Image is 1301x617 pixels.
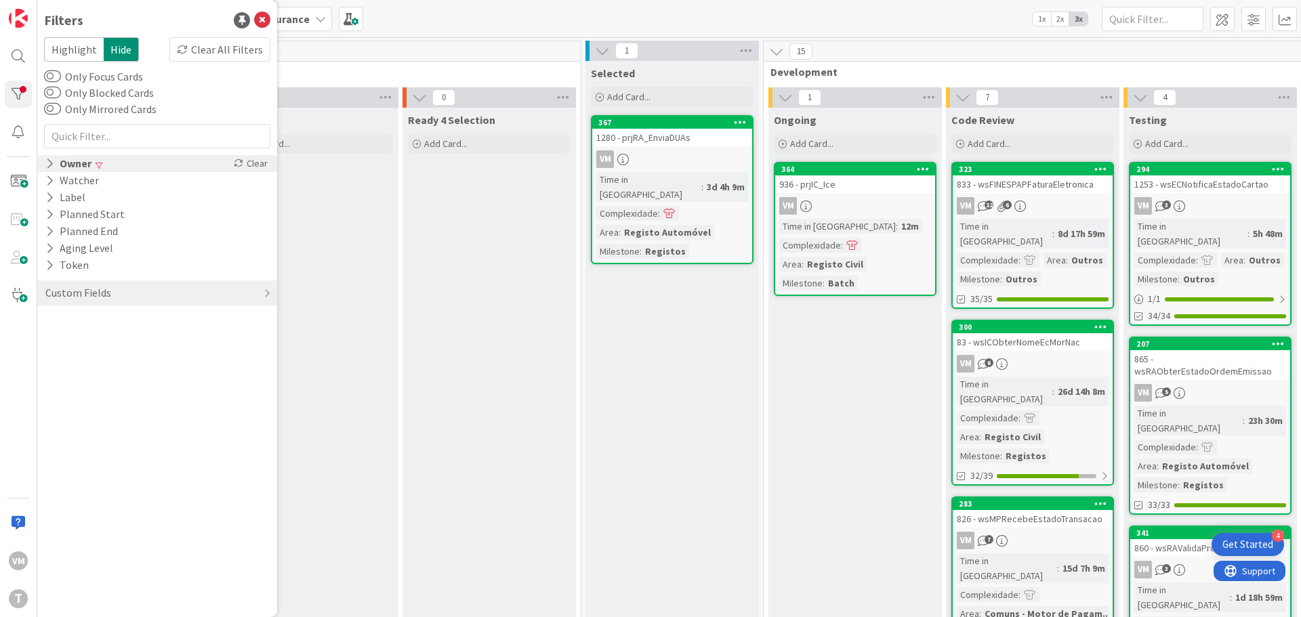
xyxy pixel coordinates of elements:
[1066,253,1068,268] span: :
[957,377,1052,406] div: Time in [GEOGRAPHIC_DATA]
[798,89,821,106] span: 1
[658,206,660,221] span: :
[957,410,1018,425] div: Complexidade
[774,162,936,296] a: 364936 - prjIC_IceVMTime in [GEOGRAPHIC_DATA]:12mComplexidade:Area:Registo CivilMilestone:Batch
[953,321,1113,351] div: 30083 - wsICObterNomeEcMorNac
[953,510,1113,528] div: 826 - wsMPRecebeEstadoTransacao
[1232,590,1286,605] div: 1d 18h 59m
[1130,539,1290,557] div: 860 - wsRAValidaProprietario
[1134,384,1152,402] div: VM
[1148,292,1161,306] span: 1 / 1
[703,179,748,194] div: 3d 4h 9m
[968,137,1011,150] span: Add Card...
[957,553,1057,583] div: Time in [GEOGRAPHIC_DATA]
[823,276,825,291] span: :
[1018,253,1020,268] span: :
[104,37,139,62] span: Hide
[1002,272,1041,286] div: Outros
[1134,406,1243,435] div: Time in [GEOGRAPHIC_DATA]
[1148,498,1170,512] span: 33/33
[779,257,802,272] div: Area
[1243,253,1245,268] span: :
[701,179,703,194] span: :
[1196,253,1198,268] span: :
[957,429,979,444] div: Area
[1134,219,1247,249] div: Time in [GEOGRAPHIC_DATA]
[774,113,817,127] span: Ongoing
[1212,533,1284,556] div: Open Get Started checklist, remaining modules: 4
[1000,448,1002,463] span: :
[44,155,93,172] div: Owner
[1033,12,1051,26] span: 1x
[951,162,1114,309] a: 323833 - wsFINESPAPFaturaEletronicaVMTime in [GEOGRAPHIC_DATA]:8d 17h 59mComplexidade:Area:Outros...
[28,2,62,18] span: Support
[592,150,752,168] div: VM
[408,113,495,127] span: Ready 4 Selection
[1130,527,1290,557] div: 341860 - wsRAValidaProprietario
[841,238,843,253] span: :
[985,200,993,209] span: 12
[957,219,1052,249] div: Time in [GEOGRAPHIC_DATA]
[596,150,614,168] div: VM
[802,257,804,272] span: :
[591,66,635,80] span: Selected
[44,101,157,117] label: Only Mirrored Cards
[775,163,935,175] div: 364
[1102,7,1203,31] input: Quick Filter...
[44,284,112,301] div: Custom Fields
[592,129,752,146] div: 1280 - prjRA_EnviaDUAs
[1136,165,1290,174] div: 294
[1130,163,1290,175] div: 294
[953,498,1113,528] div: 283826 - wsMPRecebeEstadoTransacao
[1145,137,1189,150] span: Add Card...
[953,355,1113,373] div: VM
[1002,448,1050,463] div: Registos
[1130,384,1290,402] div: VM
[44,257,90,274] div: Token
[615,43,638,59] span: 1
[898,219,922,234] div: 12m
[1196,440,1198,454] span: :
[9,551,28,570] div: VM
[1243,413,1245,428] span: :
[1134,440,1196,454] div: Complexidade
[9,9,28,28] img: Visit kanbanzone.com
[1068,253,1107,268] div: Outros
[1129,113,1167,127] span: Testing
[231,155,270,172] div: Clear
[1222,538,1273,551] div: Get Started
[1130,163,1290,193] div: 2941253 - wsECNotificaEstadoCartao
[596,206,658,221] div: Complexidade
[592,116,752,129] div: 367
[44,37,104,62] span: Highlight
[775,197,935,215] div: VM
[979,429,981,444] span: :
[44,172,100,189] div: Watcher
[976,89,999,106] span: 7
[1003,200,1012,209] span: 6
[1157,459,1159,473] span: :
[1059,561,1109,576] div: 15d 7h 9m
[1129,162,1292,326] a: 2941253 - wsECNotificaEstadoCartaoVMTime in [GEOGRAPHIC_DATA]:5h 48mComplexidade:Area:OutrosMiles...
[957,448,1000,463] div: Milestone
[1051,12,1069,26] span: 2x
[1162,387,1171,396] span: 5
[642,244,689,259] div: Registos
[1136,339,1290,349] div: 207
[598,118,752,127] div: 367
[779,219,896,234] div: Time in [GEOGRAPHIC_DATA]
[44,68,143,85] label: Only Focus Cards
[1018,587,1020,602] span: :
[1044,253,1066,268] div: Area
[619,225,621,240] span: :
[825,276,858,291] div: Batch
[1130,527,1290,539] div: 341
[1148,309,1170,323] span: 34/34
[44,240,115,257] div: Aging Level
[44,10,83,30] div: Filters
[1134,582,1230,612] div: Time in [GEOGRAPHIC_DATA]
[44,70,61,83] button: Only Focus Cards
[1178,477,1180,492] span: :
[1054,384,1109,399] div: 26d 14h 8m
[1130,338,1290,350] div: 207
